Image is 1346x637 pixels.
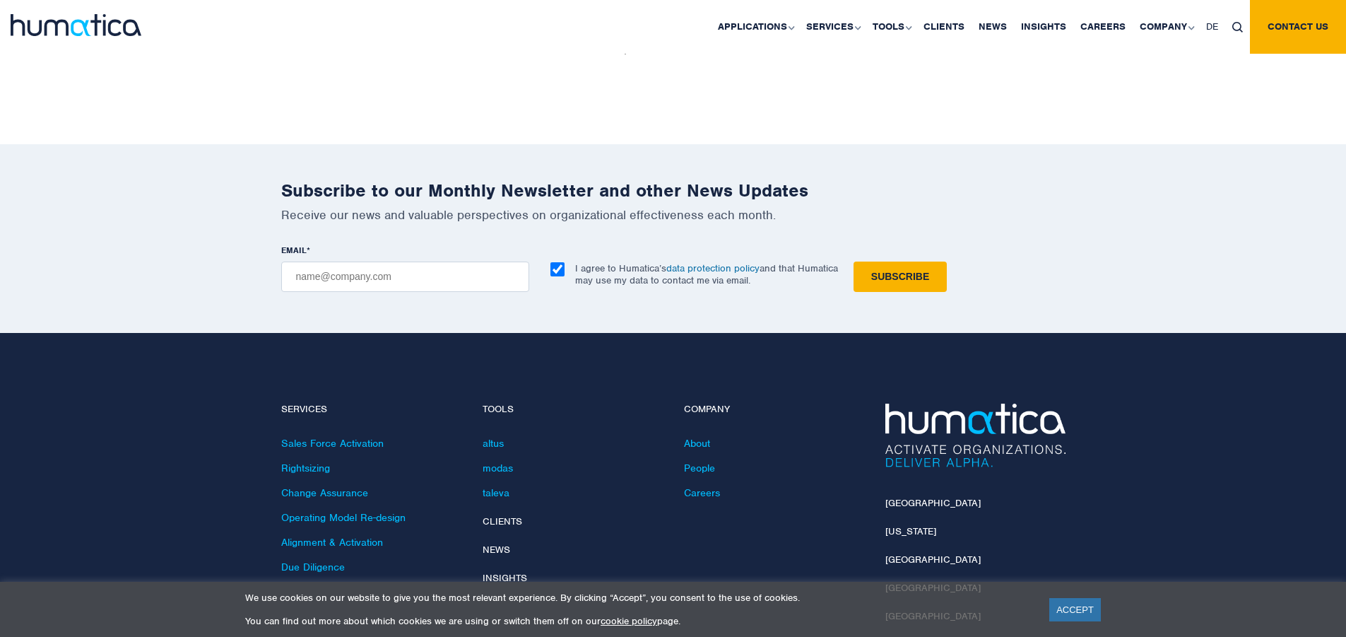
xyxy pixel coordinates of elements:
[483,404,663,416] h4: Tools
[885,525,936,537] a: [US_STATE]
[483,515,522,527] a: Clients
[1232,22,1243,33] img: search_icon
[885,554,981,566] a: [GEOGRAPHIC_DATA]
[684,486,720,499] a: Careers
[684,437,710,450] a: About
[11,14,141,36] img: logo
[281,536,383,549] a: Alignment & Activation
[483,462,513,474] a: modas
[854,262,947,292] input: Subscribe
[550,262,565,276] input: I agree to Humatica’sdata protection policyand that Humatica may use my data to contact me via em...
[666,262,760,274] a: data protection policy
[281,207,1065,223] p: Receive our news and valuable perspectives on organizational effectiveness each month.
[885,497,981,509] a: [GEOGRAPHIC_DATA]
[281,486,368,499] a: Change Assurance
[575,262,838,286] p: I agree to Humatica’s and that Humatica may use my data to contact me via email.
[483,572,527,584] a: Insights
[281,561,345,573] a: Due Diligence
[601,615,657,627] a: cookie policy
[684,462,715,474] a: People
[281,462,330,474] a: Rightsizing
[281,511,406,524] a: Operating Model Re-design
[1049,598,1101,621] a: ACCEPT
[885,404,1065,467] img: Humatica
[281,180,1065,201] h2: Subscribe to our Monthly Newsletter and other News Updates
[245,592,1032,604] p: We use cookies on our website to give you the most relevant experience. By clicking “Accept”, you...
[483,544,510,556] a: News
[281,245,307,256] span: EMAIL
[281,404,461,416] h4: Services
[281,437,384,450] a: Sales Force Activation
[483,486,509,499] a: taleva
[281,262,529,292] input: name@company.com
[483,437,504,450] a: altus
[684,404,864,416] h4: Company
[1206,21,1218,33] span: DE
[245,615,1032,627] p: You can find out more about which cookies we are using or switch them off on our page.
